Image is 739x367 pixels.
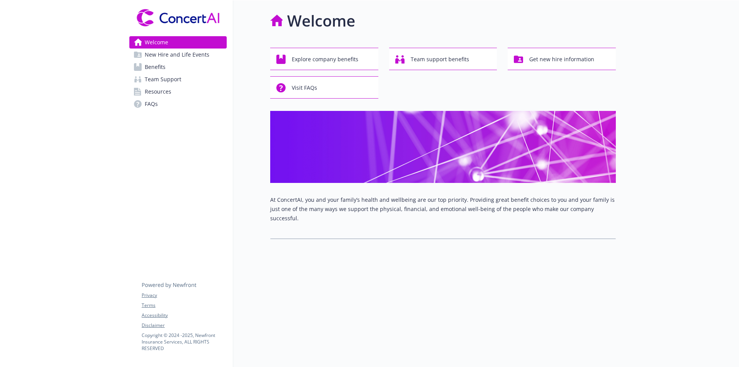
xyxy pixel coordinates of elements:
[142,302,226,309] a: Terms
[508,48,616,70] button: Get new hire information
[411,52,469,67] span: Team support benefits
[142,332,226,352] p: Copyright © 2024 - 2025 , Newfront Insurance Services, ALL RIGHTS RESERVED
[292,52,358,67] span: Explore company benefits
[129,36,227,49] a: Welcome
[145,73,181,85] span: Team Support
[287,9,355,32] h1: Welcome
[129,49,227,61] a: New Hire and Life Events
[145,85,171,98] span: Resources
[142,312,226,319] a: Accessibility
[145,36,168,49] span: Welcome
[270,48,378,70] button: Explore company benefits
[270,111,616,183] img: overview page banner
[145,98,158,110] span: FAQs
[142,322,226,329] a: Disclaimer
[389,48,497,70] button: Team support benefits
[145,61,166,73] span: Benefits
[270,195,616,223] p: At ConcertAI, you and your family’s health and wellbeing are our top priority. Providing great be...
[270,76,378,99] button: Visit FAQs
[142,292,226,299] a: Privacy
[129,61,227,73] a: Benefits
[129,73,227,85] a: Team Support
[129,85,227,98] a: Resources
[292,80,317,95] span: Visit FAQs
[145,49,209,61] span: New Hire and Life Events
[529,52,594,67] span: Get new hire information
[129,98,227,110] a: FAQs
